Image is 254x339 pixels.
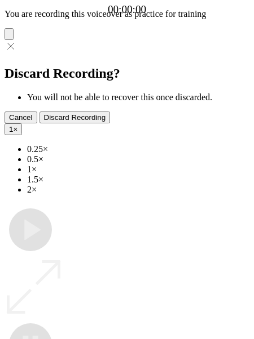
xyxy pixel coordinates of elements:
li: 0.5× [27,154,249,164]
li: You will not be able to recover this once discarded. [27,92,249,102]
li: 1× [27,164,249,175]
li: 2× [27,185,249,195]
button: 1× [5,123,22,135]
p: You are recording this voiceover as practice for training [5,9,249,19]
li: 1.5× [27,175,249,185]
h2: Discard Recording? [5,66,249,81]
button: Cancel [5,111,37,123]
li: 0.25× [27,144,249,154]
span: 1 [9,125,13,133]
button: Discard Recording [40,111,111,123]
a: 00:00:00 [108,3,146,16]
